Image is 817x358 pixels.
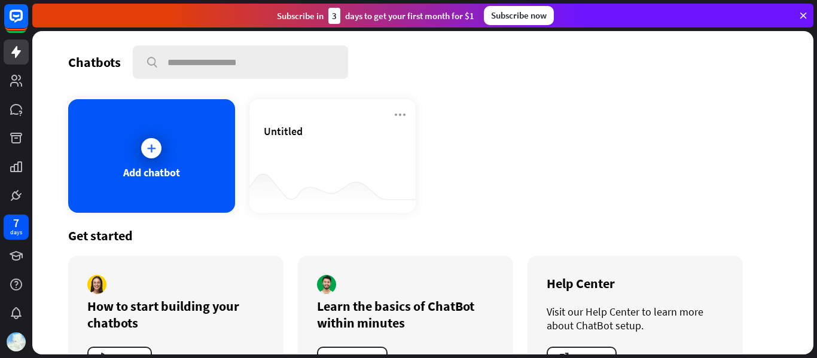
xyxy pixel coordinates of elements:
div: Visit our Help Center to learn more about ChatBot setup. [547,305,724,332]
button: Open LiveChat chat widget [10,5,45,41]
div: days [10,228,22,237]
div: Help Center [547,275,724,292]
div: Subscribe now [484,6,554,25]
div: 7 [13,218,19,228]
div: Subscribe in days to get your first month for $1 [277,8,474,24]
img: author [317,275,336,294]
div: Add chatbot [123,166,180,179]
div: Get started [68,227,778,244]
div: Learn the basics of ChatBot within minutes [317,298,494,331]
img: author [87,275,106,294]
span: Untitled [264,124,303,138]
a: 7 days [4,215,29,240]
div: Chatbots [68,54,121,71]
div: 3 [328,8,340,24]
div: How to start building your chatbots [87,298,264,331]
